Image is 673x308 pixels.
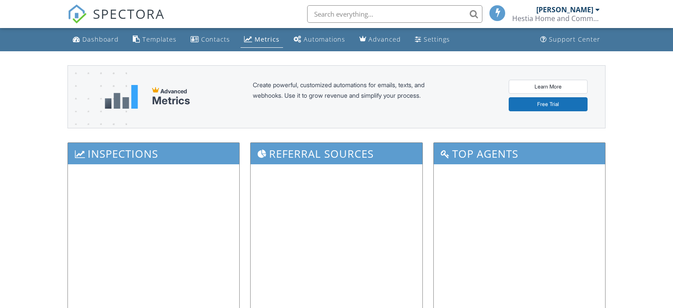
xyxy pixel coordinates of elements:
[307,5,482,23] input: Search everything...
[290,32,349,48] a: Automations (Basic)
[253,80,446,114] div: Create powerful, customized automations for emails, texts, and webhooks. Use it to grow revenue a...
[536,5,593,14] div: [PERSON_NAME]
[142,35,177,43] div: Templates
[68,66,127,163] img: advanced-banner-bg-f6ff0eecfa0ee76150a1dea9fec4b49f333892f74bc19f1b897a312d7a1b2ff3.png
[241,32,283,48] a: Metrics
[424,35,450,43] div: Settings
[368,35,401,43] div: Advanced
[537,32,604,48] a: Support Center
[304,35,345,43] div: Automations
[129,32,180,48] a: Templates
[152,95,190,107] div: Metrics
[512,14,600,23] div: Hestia Home and Commercial Inspections
[509,80,588,94] a: Learn More
[67,12,165,30] a: SPECTORA
[105,85,138,109] img: metrics-aadfce2e17a16c02574e7fc40e4d6b8174baaf19895a402c862ea781aae8ef5b.svg
[411,32,453,48] a: Settings
[82,35,119,43] div: Dashboard
[255,35,280,43] div: Metrics
[549,35,600,43] div: Support Center
[201,35,230,43] div: Contacts
[187,32,234,48] a: Contacts
[509,97,588,111] a: Free Trial
[93,4,165,23] span: SPECTORA
[434,143,606,164] h3: Top Agents
[160,88,187,95] span: Advanced
[69,32,122,48] a: Dashboard
[68,143,240,164] h3: Inspections
[356,32,404,48] a: Advanced
[67,4,87,24] img: The Best Home Inspection Software - Spectora
[251,143,422,164] h3: Referral Sources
